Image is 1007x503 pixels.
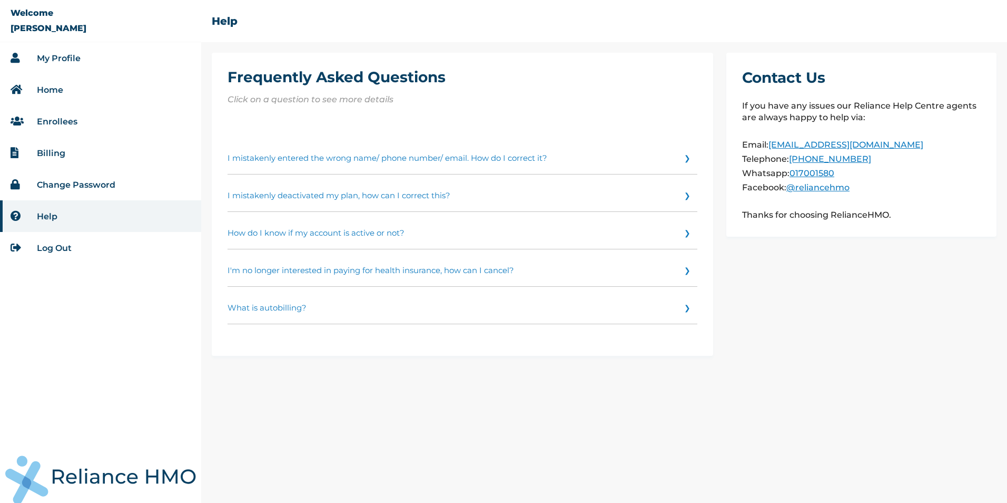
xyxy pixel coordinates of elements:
[228,175,697,212] a: I mistakenly deactivated my plan, how can I correct this?
[742,168,981,179] p: Whatsapp:
[228,94,697,105] p: Click on a question to see more details
[789,154,871,164] a: [PHONE_NUMBER]
[742,182,981,194] p: Facebook:
[228,137,697,175] a: I mistakenly entered the wrong name/ phone number/ email. How do I correct it?
[228,287,697,324] a: What is autobilling?
[768,140,923,150] a: [EMAIL_ADDRESS][DOMAIN_NAME]
[37,148,65,158] a: Billing
[228,69,697,85] h1: Frequently Asked Questions
[228,249,697,287] a: I'm no longer interested in paying for health insurance, how can I cancel?
[742,100,981,123] p: If you have any issues our Reliance Help Centre agents are always happy to help via:
[37,53,81,63] a: My Profile
[11,8,53,18] p: Welcome
[742,153,981,165] p: Telephone:
[37,117,77,127] a: Enrollees
[11,23,86,33] p: [PERSON_NAME]
[742,209,981,221] p: Thanks for choosing RelianceHMO.
[37,211,57,221] a: Help
[742,139,981,151] p: Email:
[789,168,834,178] a: 017001580
[37,85,63,95] a: Home
[786,182,850,192] a: @reliancehmo
[37,180,115,190] a: Change Password
[212,15,238,27] h2: Help
[228,212,697,249] a: How do I know if my account is active or not?
[37,243,72,253] a: Log Out
[742,69,981,86] h1: Contact Us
